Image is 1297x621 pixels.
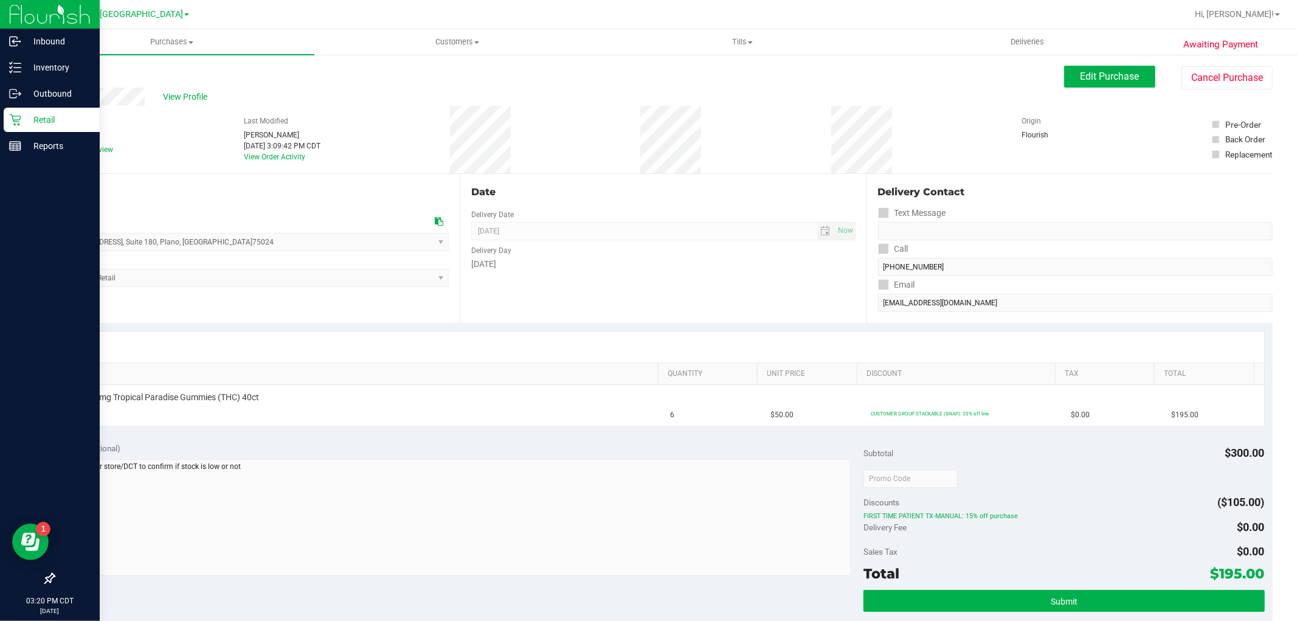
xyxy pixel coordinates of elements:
[244,141,320,151] div: [DATE] 3:09:42 PM CDT
[866,369,1051,379] a: Discount
[1183,38,1258,52] span: Awaiting Payment
[1195,9,1274,19] span: Hi, [PERSON_NAME]!
[1181,66,1273,89] button: Cancel Purchase
[885,29,1170,55] a: Deliveries
[21,113,94,127] p: Retail
[878,258,1273,276] input: Format: (999) 999-9999
[863,491,899,513] span: Discounts
[1051,597,1077,606] span: Submit
[1225,148,1272,161] div: Replacement
[878,222,1273,240] input: Format: (999) 999-9999
[9,114,21,126] inline-svg: Retail
[600,29,885,55] a: Tills
[9,88,21,100] inline-svg: Outbound
[29,29,314,55] a: Purchases
[21,60,94,75] p: Inventory
[54,185,449,199] div: Location
[5,606,94,616] p: [DATE]
[1065,369,1150,379] a: Tax
[59,9,183,19] span: TX Austin [GEOGRAPHIC_DATA]
[9,140,21,152] inline-svg: Reports
[878,185,1273,199] div: Delivery Contact
[21,34,94,49] p: Inbound
[863,565,899,582] span: Total
[863,590,1264,612] button: Submit
[863,522,907,532] span: Delivery Fee
[871,411,989,417] span: CUSTOMER GROUP STACKABLE (SNAP): 20% off line
[471,245,511,256] label: Delivery Day
[1022,116,1041,127] label: Origin
[244,130,320,141] div: [PERSON_NAME]
[1171,409,1198,421] span: $195.00
[72,369,654,379] a: SKU
[994,36,1060,47] span: Deliveries
[863,470,958,488] input: Promo Code
[1071,409,1090,421] span: $0.00
[1081,71,1140,82] span: Edit Purchase
[1225,119,1261,131] div: Pre-Order
[1164,369,1250,379] a: Total
[1064,66,1155,88] button: Edit Purchase
[878,276,915,294] label: Email
[878,204,946,222] label: Text Message
[1218,496,1265,508] span: ($105.00)
[767,369,853,379] a: Unit Price
[163,91,212,103] span: View Profile
[70,392,260,403] span: TX HT 5mg Tropical Paradise Gummies (THC) 40ct
[1237,545,1265,558] span: $0.00
[435,215,443,228] div: Copy address to clipboard
[1225,446,1265,459] span: $300.00
[770,409,794,421] span: $50.00
[863,448,893,458] span: Subtotal
[36,522,50,536] iframe: Resource center unread badge
[244,153,305,161] a: View Order Activity
[1237,521,1265,533] span: $0.00
[471,185,855,199] div: Date
[863,512,1264,521] span: FIRST TIME PATIENT TX-MANUAL: 15% off purchase
[1211,565,1265,582] span: $195.00
[600,36,884,47] span: Tills
[9,61,21,74] inline-svg: Inventory
[12,524,49,560] iframe: Resource center
[471,258,855,271] div: [DATE]
[21,139,94,153] p: Reports
[244,116,288,127] label: Last Modified
[314,29,600,55] a: Customers
[863,547,898,557] span: Sales Tax
[1022,130,1082,141] div: Flourish
[1225,133,1265,145] div: Back Order
[471,209,514,220] label: Delivery Date
[878,240,908,258] label: Call
[671,409,675,421] span: 6
[5,595,94,606] p: 03:20 PM CDT
[9,35,21,47] inline-svg: Inbound
[668,369,753,379] a: Quantity
[315,36,599,47] span: Customers
[21,86,94,101] p: Outbound
[29,36,314,47] span: Purchases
